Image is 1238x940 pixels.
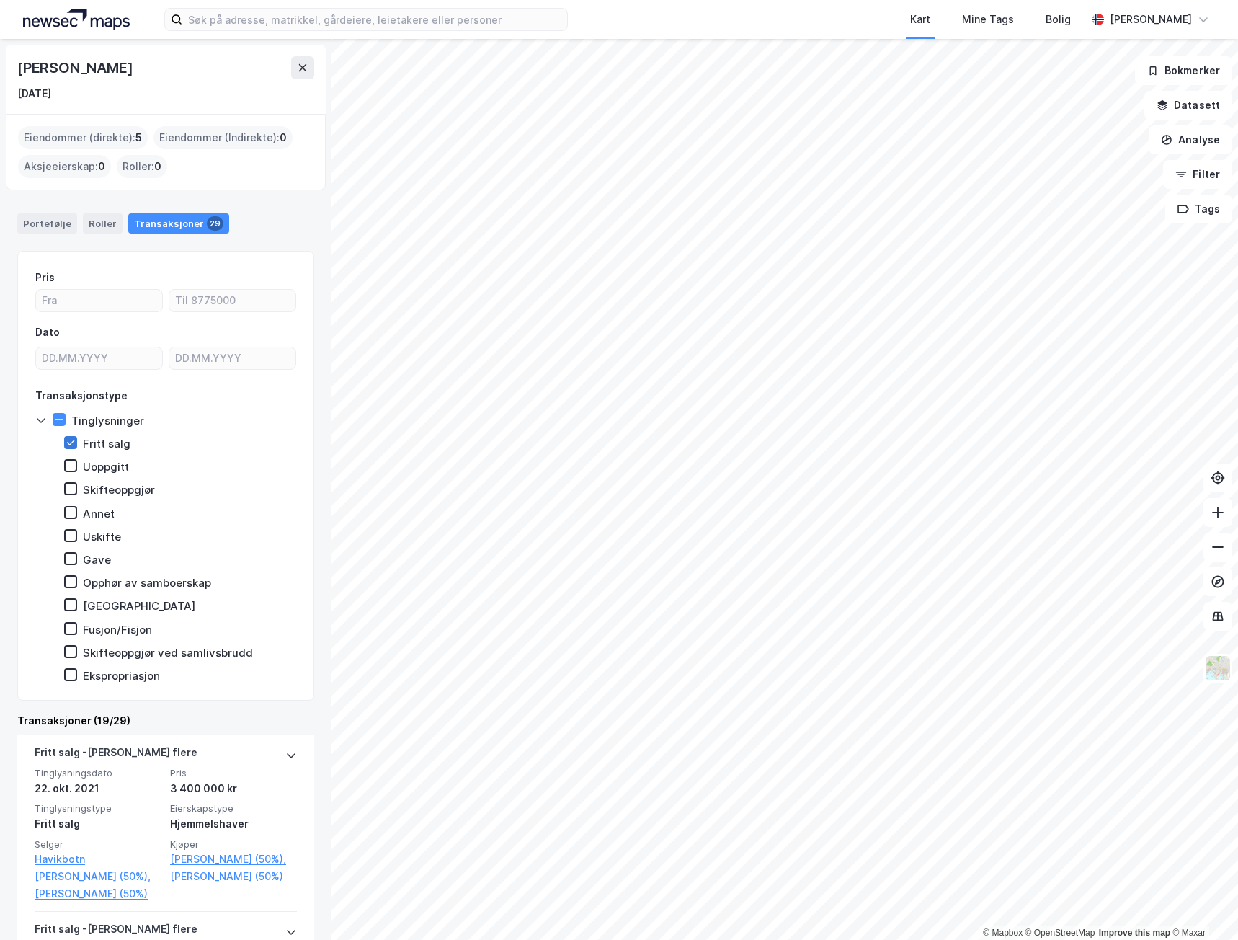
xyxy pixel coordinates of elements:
[18,126,148,149] div: Eiendommer (direkte) :
[83,213,123,234] div: Roller
[1149,125,1232,154] button: Analyse
[910,11,930,28] div: Kart
[170,780,297,797] div: 3 400 000 kr
[962,11,1014,28] div: Mine Tags
[1163,160,1232,189] button: Filter
[169,347,295,369] input: DD.MM.YYYY
[83,507,115,520] div: Annet
[1046,11,1071,28] div: Bolig
[35,815,161,833] div: Fritt salg
[128,213,229,234] div: Transaksjoner
[83,576,211,590] div: Opphør av samboerskap
[17,85,51,102] div: [DATE]
[170,802,297,815] span: Eierskapstype
[35,802,161,815] span: Tinglysningstype
[23,9,130,30] img: logo.a4113a55bc3d86da70a041830d287a7e.svg
[83,646,253,660] div: Skifteoppgjør ved samlivsbrudd
[17,712,314,730] div: Transaksjoner (19/29)
[170,815,297,833] div: Hjemmelshaver
[17,213,77,234] div: Portefølje
[83,669,160,683] div: Ekspropriasjon
[98,158,105,175] span: 0
[1144,91,1232,120] button: Datasett
[1165,195,1232,223] button: Tags
[169,290,295,311] input: Til 8775000
[1166,871,1238,940] iframe: Chat Widget
[83,530,121,544] div: Uskifte
[1166,871,1238,940] div: Kontrollprogram for chat
[1025,928,1095,938] a: OpenStreetMap
[170,851,297,868] a: [PERSON_NAME] (50%),
[154,158,161,175] span: 0
[207,216,223,231] div: 29
[83,623,152,637] div: Fusjon/Fisjon
[83,599,195,613] div: [GEOGRAPHIC_DATA]
[36,290,162,311] input: Fra
[153,126,293,149] div: Eiendommer (Indirekte) :
[280,129,287,146] span: 0
[1135,56,1232,85] button: Bokmerker
[71,414,144,427] div: Tinglysninger
[983,928,1023,938] a: Mapbox
[83,460,129,474] div: Uoppgitt
[182,9,567,30] input: Søk på adresse, matrikkel, gårdeiere, leietakere eller personer
[1110,11,1192,28] div: [PERSON_NAME]
[117,155,167,178] div: Roller :
[35,780,161,797] div: 22. okt. 2021
[35,324,60,341] div: Dato
[35,767,161,779] span: Tinglysningsdato
[17,56,135,79] div: [PERSON_NAME]
[35,838,161,851] span: Selger
[1204,655,1232,682] img: Z
[18,155,111,178] div: Aksjeeierskap :
[170,767,297,779] span: Pris
[35,851,161,885] a: Havikbotn [PERSON_NAME] (50%),
[35,269,55,286] div: Pris
[35,744,197,767] div: Fritt salg - [PERSON_NAME] flere
[170,868,297,885] a: [PERSON_NAME] (50%)
[83,483,155,497] div: Skifteoppgjør
[36,347,162,369] input: DD.MM.YYYY
[35,387,128,404] div: Transaksjonstype
[83,553,111,567] div: Gave
[170,838,297,851] span: Kjøper
[35,885,161,903] a: [PERSON_NAME] (50%)
[135,129,142,146] span: 5
[83,437,130,451] div: Fritt salg
[1099,928,1170,938] a: Improve this map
